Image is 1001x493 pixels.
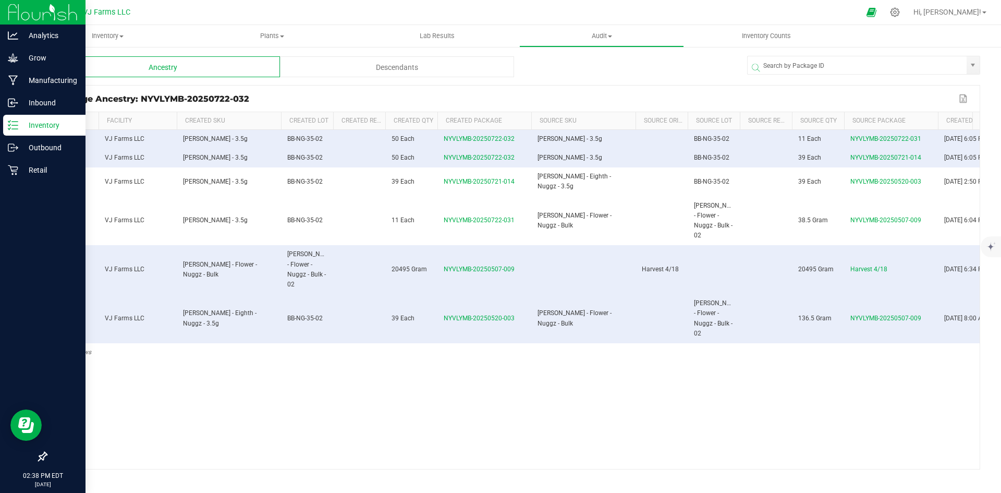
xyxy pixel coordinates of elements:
span: 20495 Gram [392,266,427,273]
span: NYVLYMB-20250722-031 [850,135,921,142]
span: [PERSON_NAME] - Flower - Nuggz - Bulk [183,261,257,278]
th: Source Ref Field [740,112,792,130]
span: VJ Farms LLC [105,266,144,273]
span: NYVLYMB-20250722-031 [444,217,515,224]
span: [PERSON_NAME] - Flower - Nuggz - Bulk [538,212,612,229]
span: [PERSON_NAME] - 3.5g [183,217,248,224]
span: [PERSON_NAME] - 3.5g [183,135,248,142]
span: BB-NG-35-02 [287,178,323,185]
inline-svg: Retail [8,165,18,175]
div: Manage settings [888,7,901,17]
p: Inventory [18,119,81,131]
span: [DATE] 6:04 PM EDT [944,217,1000,224]
a: Lab Results [355,25,519,47]
span: BB-NG-35-02 [287,135,323,142]
th: Created Ref Field [333,112,385,130]
span: NYVLYMB-20250722-032 [444,135,515,142]
p: Inbound [18,97,81,109]
th: Source Package [844,112,938,130]
div: Descendants [280,56,514,77]
th: Source SKU [531,112,636,130]
th: Facility [99,112,177,130]
span: [DATE] 2:50 PM EDT [944,178,1000,185]
span: [PERSON_NAME] - Eighth - Nuggz - 3.5g [183,309,257,327]
a: Inventory Counts [684,25,849,47]
span: BB-NG-35-02 [287,315,323,322]
input: Search by Package ID [748,56,967,75]
inline-svg: Inbound [8,98,18,108]
th: Source Qty [792,112,844,130]
th: Source Lot [688,112,740,130]
span: BB-NG-35-02 [287,217,323,224]
inline-svg: Manufacturing [8,75,18,86]
span: 39 Each [798,178,821,185]
p: Grow [18,52,81,64]
p: Retail [18,164,81,176]
span: BB-NG-35-02 [287,154,323,161]
inline-svg: Outbound [8,142,18,153]
span: Inventory [25,31,190,41]
th: Created Qty [385,112,437,130]
span: VJ Farms LLC [105,178,144,185]
inline-svg: Analytics [8,30,18,41]
span: BB-NG-35-02 [694,135,729,142]
p: Manufacturing [18,74,81,87]
span: NYVLYMB-20250520-003 [850,178,921,185]
span: [DATE] 6:05 PM EDT [944,135,1000,142]
span: NYVLYMB-20250507-009 [850,217,921,224]
th: Created Package [437,112,531,130]
p: Analytics [18,29,81,42]
span: [PERSON_NAME] - Flower - Nuggz - Bulk - 02 [694,202,741,239]
span: Plants [190,31,354,41]
th: Created Lot [281,112,333,130]
span: Harvest 4/18 [850,266,887,273]
span: Open Ecommerce Menu [860,2,883,22]
span: Audit [520,31,683,41]
span: NYVLYMB-20250721-014 [850,154,921,161]
p: Outbound [18,141,81,154]
inline-svg: Grow [8,53,18,63]
span: [PERSON_NAME] - 3.5g [183,178,248,185]
span: 50 Each [392,135,414,142]
iframe: Resource center [10,410,42,441]
span: VJ Farms LLC [83,8,130,17]
span: NYVLYMB-20250721-014 [444,178,515,185]
button: Export to Excel [956,92,972,105]
span: [PERSON_NAME] - 3.5g [538,135,602,142]
span: VJ Farms LLC [105,154,144,161]
a: Plants [190,25,355,47]
span: [PERSON_NAME] - Flower - Nuggz - Bulk - 02 [287,250,335,288]
span: Lab Results [406,31,469,41]
span: [PERSON_NAME] - Flower - Nuggz - Bulk [538,309,612,327]
div: Package Ancestry: NYVLYMB-20250722-032 [54,94,956,104]
span: VJ Farms LLC [105,135,144,142]
span: [PERSON_NAME] - 3.5g [538,154,602,161]
span: [PERSON_NAME] - Eighth - Nuggz - 3.5g [538,173,611,190]
span: NYVLYMB-20250507-009 [850,315,921,322]
th: Created SKU [177,112,281,130]
span: VJ Farms LLC [105,217,144,224]
span: 20495 Gram [798,266,834,273]
span: 11 Each [392,217,414,224]
th: Source Origin Harvests [636,112,688,130]
span: 11 Each [798,135,821,142]
span: [PERSON_NAME] - 3.5g [183,154,248,161]
inline-svg: Inventory [8,120,18,130]
span: 39 Each [392,178,414,185]
span: [DATE] 8:00 AM EDT [944,315,1000,322]
span: Hi, [PERSON_NAME]! [913,8,981,16]
span: BB-NG-35-02 [694,178,729,185]
div: Ancestry [46,56,280,77]
span: [DATE] 6:34 PM EDT [944,266,1000,273]
span: [PERSON_NAME] - Flower - Nuggz - Bulk - 02 [694,299,741,337]
span: 39 Each [798,154,821,161]
span: NYVLYMB-20250520-003 [444,315,515,322]
a: Audit [519,25,684,47]
span: VJ Farms LLC [105,315,144,322]
span: 38.5 Gram [798,217,828,224]
span: 39 Each [392,315,414,322]
a: Inventory [25,25,190,47]
span: [DATE] 6:05 PM EDT [944,154,1000,161]
span: NYVLYMB-20250722-032 [444,154,515,161]
span: NYVLYMB-20250507-009 [444,266,515,273]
